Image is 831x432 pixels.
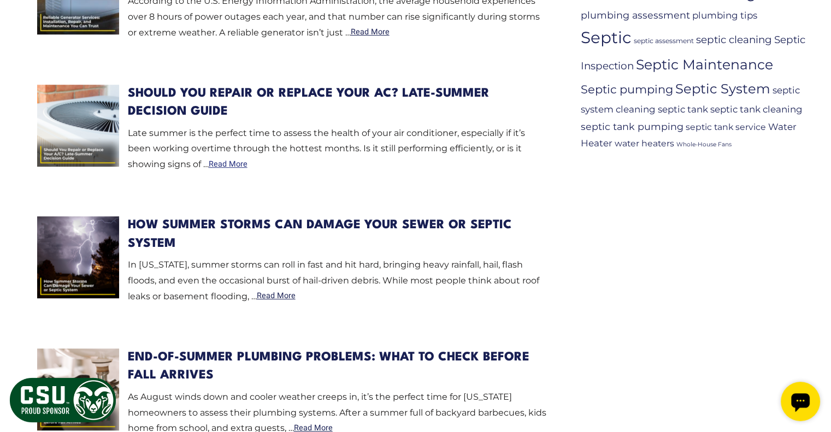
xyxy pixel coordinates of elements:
[294,424,333,432] a: Read More
[696,33,772,46] a: septic cleaning (11 items)
[692,10,757,21] a: plumbing tips (9 items)
[658,104,708,115] a: septic tank (9 items)
[615,138,674,149] a: water heaters (8 items)
[351,28,390,36] a: Read More
[128,351,529,382] a: End-of-Summer Plumbing Problems: What to Check Before Fall Arrives
[128,87,490,118] a: Should You Repair or Replace Your AC? Late-Summer Decision Guide
[581,28,632,47] a: Septic (40 items)
[634,37,694,45] a: septic assessment (5 items)
[686,122,766,132] a: septic tank service (8 items)
[581,9,690,21] a: plumbing assessment (10 items)
[636,56,773,73] a: Septic Maintenance (24 items)
[128,126,548,173] p: Late summer is the perfect time to assess the health of your air conditioner, especially if it’s ...
[128,219,512,250] a: How Summer Storms Can Damage Your Sewer or Septic System
[676,141,732,148] a: Whole-House Fans (4 items)
[4,4,44,44] div: Open chat widget
[710,104,803,115] a: septic tank cleaning (9 items)
[257,292,296,300] a: Read More
[675,81,770,97] a: Septic System (22 items)
[128,257,548,304] p: In [US_STATE], summer storms can roll in fast and hit hard, bringing heavy rainfall, hail, flash ...
[581,82,673,96] a: Septic pumping (15 items)
[581,85,800,115] a: septic system cleaning (9 items)
[209,161,247,168] a: Read More
[8,376,117,424] img: CSU Sponsor Badge
[581,121,683,132] a: septic tank pumping (10 items)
